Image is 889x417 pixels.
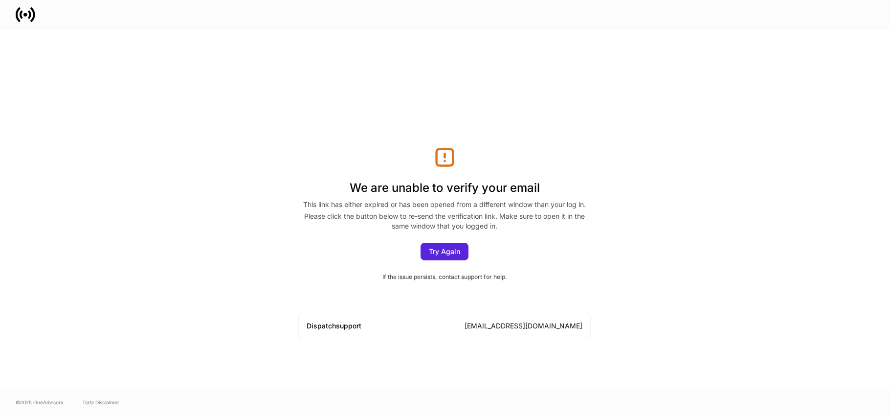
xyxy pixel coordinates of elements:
[16,398,64,406] span: © 2025 OneAdvisory
[421,243,468,260] button: Try Again
[298,211,591,231] div: Please click the button below to re-send the verification link. Make sure to open it in the same ...
[83,398,119,406] a: Data Disclaimer
[465,322,582,330] a: [EMAIL_ADDRESS][DOMAIN_NAME]
[298,272,591,281] div: If the issue persists, contact support for help.
[298,168,591,200] h1: We are unable to verify your email
[429,248,460,255] div: Try Again
[298,200,591,211] div: This link has either expired or has been opened from a different window than your log in.
[307,321,361,331] div: Dispatch support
